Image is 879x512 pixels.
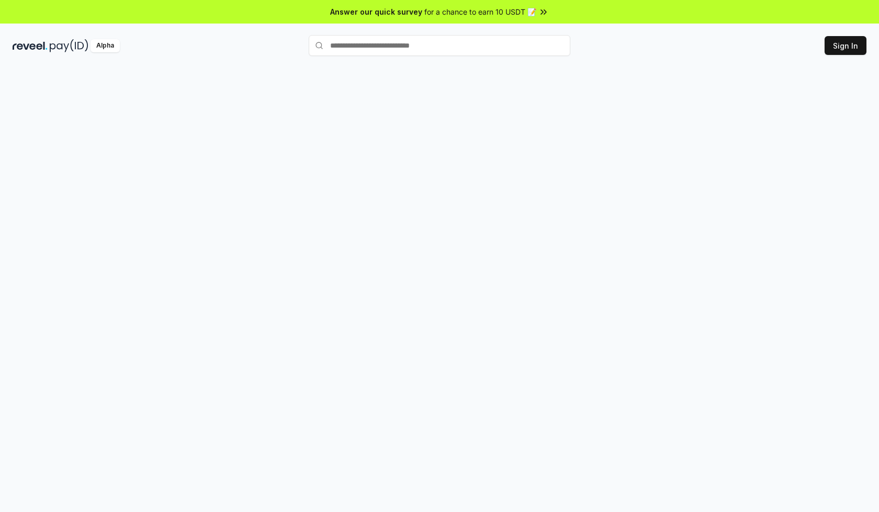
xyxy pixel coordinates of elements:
[825,36,866,55] button: Sign In
[330,6,422,17] span: Answer our quick survey
[424,6,536,17] span: for a chance to earn 10 USDT 📝
[50,39,88,52] img: pay_id
[13,39,48,52] img: reveel_dark
[91,39,120,52] div: Alpha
